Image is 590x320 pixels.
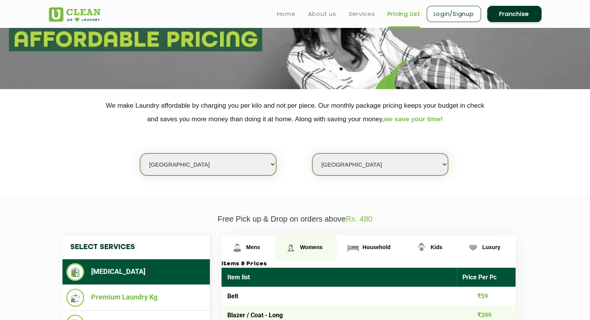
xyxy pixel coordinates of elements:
h4: Select Services [62,235,210,259]
img: Mens [230,241,244,255]
li: [MEDICAL_DATA] [66,263,206,281]
th: Item list [221,268,457,287]
img: Dry Cleaning [66,263,85,281]
span: Mens [246,244,260,250]
img: Kids [415,241,428,255]
img: Luxury [466,241,480,255]
img: UClean Laundry and Dry Cleaning [49,7,100,22]
p: We make Laundry affordable by charging you per kilo and not per piece. Our monthly package pricin... [49,99,542,126]
a: About us [308,9,336,19]
a: Home [277,9,296,19]
td: ₹59 [457,287,516,306]
span: we save your time! [384,115,443,123]
th: Price Per Pc [457,268,516,287]
span: Luxury [482,244,500,250]
img: Premium Laundry Kg [66,289,85,307]
h3: Items & Prices [221,261,516,268]
a: Services [349,9,375,19]
a: Login/Signup [427,6,481,22]
img: Household [346,241,360,255]
span: Rs. 480 [346,215,372,223]
td: Belt [221,287,457,306]
span: Womens [300,244,322,250]
a: Franchise [487,6,542,22]
img: Womens [284,241,298,255]
p: Free Pick up & Drop on orders above [49,215,542,224]
span: Kids [431,244,442,250]
span: Household [362,244,390,250]
li: Premium Laundry Kg [66,289,206,307]
a: Pricing List [388,9,420,19]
